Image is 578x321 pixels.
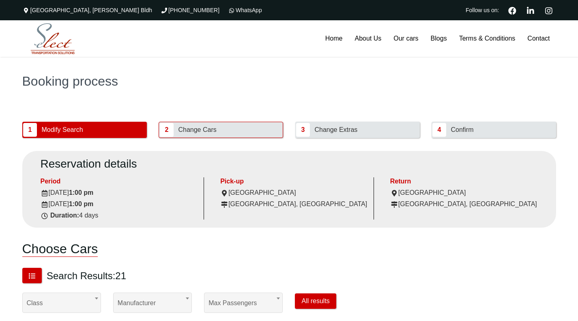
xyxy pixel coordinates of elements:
[115,270,126,281] span: 21
[41,211,198,220] div: 4 days
[228,7,262,13] a: WhatsApp
[22,293,101,313] span: Class
[432,123,446,137] span: 4
[27,293,97,313] span: Class
[521,20,556,57] a: Contact
[220,200,367,208] div: [GEOGRAPHIC_DATA], [GEOGRAPHIC_DATA]
[220,189,367,197] div: [GEOGRAPHIC_DATA]
[41,157,538,171] h2: Reservation details
[118,293,187,313] span: Manufacturer
[39,122,86,138] span: Modify Search
[41,200,198,208] div: [DATE]
[22,235,98,257] h1: Choose Cars
[296,123,310,137] span: 3
[505,6,520,15] a: Facebook
[41,189,198,197] div: [DATE]
[348,20,387,57] a: About Us
[295,293,336,309] button: All results
[312,122,360,138] span: Change Extras
[220,177,367,185] div: Pick-up
[448,122,476,138] span: Confirm
[22,122,147,138] button: 1 Modify Search
[113,293,192,313] span: Manufacturer
[524,6,538,15] a: Linkedin
[453,20,522,57] a: Terms & Conditions
[24,22,81,56] img: Select Rent a Car
[160,7,219,13] a: [PHONE_NUMBER]
[390,189,538,197] div: [GEOGRAPHIC_DATA]
[41,177,198,185] div: Period
[387,20,424,57] a: Our cars
[390,177,538,185] div: Return
[425,20,453,57] a: Blogs
[50,212,79,219] strong: Duration:
[432,122,556,138] button: 4 Confirm
[47,270,126,282] h3: Search Results:
[319,20,349,57] a: Home
[23,123,37,137] span: 1
[69,200,93,207] strong: 1:00 pm
[22,75,556,88] h1: Booking process
[204,293,283,313] span: Max passengers
[159,122,283,138] button: 2 Change Cars
[208,293,278,313] span: Max passengers
[175,122,219,138] span: Change Cars
[542,6,556,15] a: Instagram
[69,189,93,196] strong: 1:00 pm
[160,123,174,137] span: 2
[295,122,420,138] button: 3 Change Extras
[390,200,538,208] div: [GEOGRAPHIC_DATA], [GEOGRAPHIC_DATA]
